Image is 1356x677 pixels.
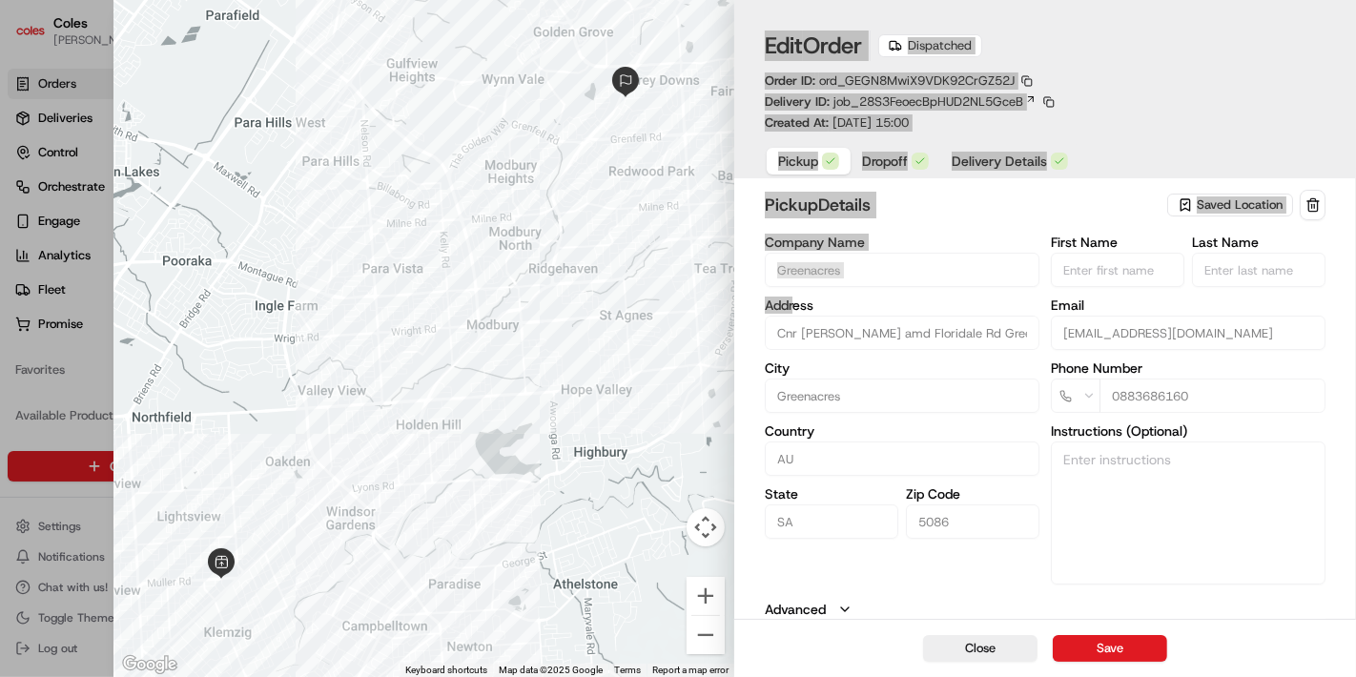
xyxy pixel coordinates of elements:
[765,361,1039,375] label: City
[952,152,1047,171] span: Delivery Details
[765,236,1039,249] label: Company Name
[765,487,898,501] label: State
[154,268,314,302] a: 💻API Documentation
[65,181,313,200] div: Start new chat
[878,34,982,57] div: Dispatched
[161,277,176,293] div: 💻
[1051,298,1325,312] label: Email
[19,18,57,56] img: Nash
[862,152,908,171] span: Dropoff
[1051,253,1184,287] input: Enter first name
[819,72,1015,89] span: ord_GEGN8MwiX9VDK92CrGZ52J
[765,504,898,539] input: Enter state
[765,316,1039,350] input: Floriedale Rd & Muller Rd, Greenacres SA 5086, Australia
[1099,379,1325,413] input: Enter phone number
[65,200,241,215] div: We're available if you need us!
[1051,424,1325,438] label: Instructions (Optional)
[11,268,154,302] a: 📗Knowledge Base
[765,72,1015,90] p: Order ID:
[38,276,146,295] span: Knowledge Base
[134,321,231,337] a: Powered byPylon
[765,253,1039,287] input: Enter company name
[833,93,1023,111] span: job_28S3FeoecBpHUD2NL5GceB
[765,114,909,132] p: Created At:
[803,31,862,61] span: Order
[19,181,53,215] img: 1736555255976-a54dd68f-1ca7-489b-9aae-adbdc363a1c4
[1051,361,1325,375] label: Phone Number
[324,187,347,210] button: Start new chat
[190,322,231,337] span: Pylon
[652,665,729,675] a: Report a map error
[906,504,1039,539] input: Enter zip code
[1192,253,1325,287] input: Enter last name
[614,665,641,675] a: Terms (opens in new tab)
[1051,316,1325,350] input: Enter email
[1053,635,1167,662] button: Save
[778,152,818,171] span: Pickup
[50,122,343,142] input: Got a question? Start typing here...
[19,75,347,106] p: Welcome 👋
[405,664,487,677] button: Keyboard shortcuts
[118,652,181,677] img: Google
[765,298,1039,312] label: Address
[1051,236,1184,249] label: First Name
[499,665,603,675] span: Map data ©2025 Google
[765,600,1325,619] button: Advanced
[1167,192,1296,218] button: Saved Location
[1192,236,1325,249] label: Last Name
[687,577,725,615] button: Zoom in
[923,635,1038,662] button: Close
[833,93,1037,111] a: job_28S3FeoecBpHUD2NL5GceB
[765,424,1039,438] label: Country
[765,192,1163,218] h2: pickup Details
[765,379,1039,413] input: Enter city
[765,31,862,61] h1: Edit
[180,276,306,295] span: API Documentation
[832,114,909,131] span: [DATE] 15:00
[118,652,181,677] a: Open this area in Google Maps (opens a new window)
[687,508,725,546] button: Map camera controls
[765,93,1058,111] div: Delivery ID:
[1197,196,1283,214] span: Saved Location
[765,441,1039,476] input: Enter country
[687,616,725,654] button: Zoom out
[906,487,1039,501] label: Zip Code
[765,600,826,619] label: Advanced
[19,277,34,293] div: 📗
